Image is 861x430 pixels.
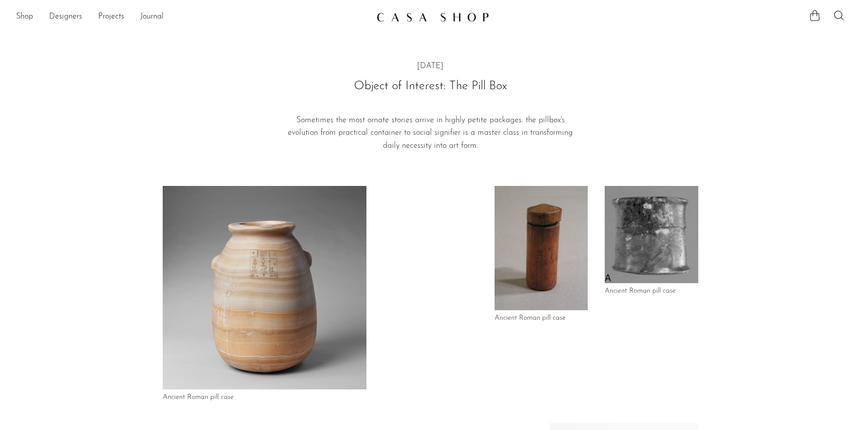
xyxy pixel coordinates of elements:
a: Journal [140,11,164,24]
p: Sometimes the most ornate stories arrive in highly petite packages: the pillbox's evolution from ... [281,114,580,153]
p: [DATE] [281,60,580,73]
h2: Object of Interest: The Pill Box [281,77,580,96]
a: Designers [49,11,82,24]
ul: NEW HEADER MENU [16,9,368,26]
a: Shop [16,11,33,24]
p: Ancient Roman pill case [605,287,698,296]
p: Ancient Roman pill case [495,314,588,323]
p: Ancient Roman pill case [163,393,366,402]
a: Projects [98,11,124,24]
nav: Desktop navigation [16,9,368,26]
